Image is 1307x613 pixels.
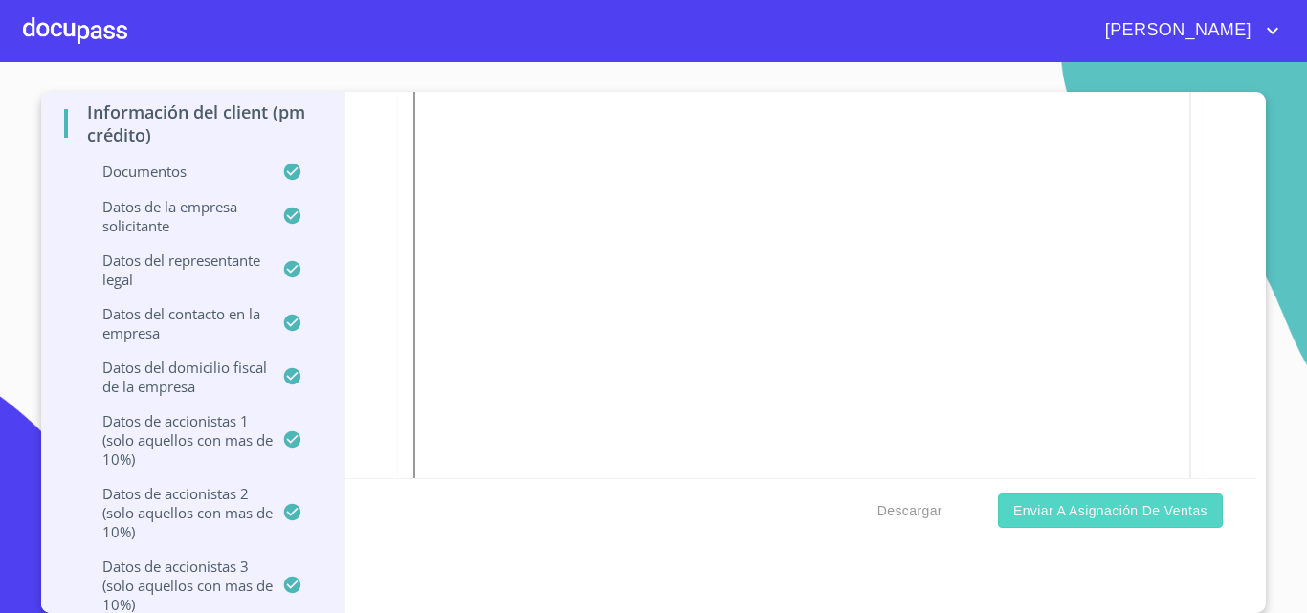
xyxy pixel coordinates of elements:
[64,304,282,342] p: Datos del contacto en la empresa
[1091,15,1284,46] button: account of current user
[64,162,282,181] p: Documentos
[64,197,282,235] p: Datos de la empresa solicitante
[870,493,950,529] button: Descargar
[64,100,321,146] p: Información del Client (PM crédito)
[64,411,282,469] p: Datos de accionistas 1 (solo aquellos con mas de 10%)
[64,251,282,289] p: Datos del representante legal
[64,358,282,396] p: Datos del domicilio fiscal de la empresa
[877,499,942,523] span: Descargar
[1013,499,1207,523] span: Enviar a Asignación de Ventas
[1091,15,1261,46] span: [PERSON_NAME]
[64,484,282,541] p: Datos de accionistas 2 (solo aquellos con mas de 10%)
[998,493,1223,529] button: Enviar a Asignación de Ventas
[413,65,1191,580] iframe: Identificación Obligado Solidario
